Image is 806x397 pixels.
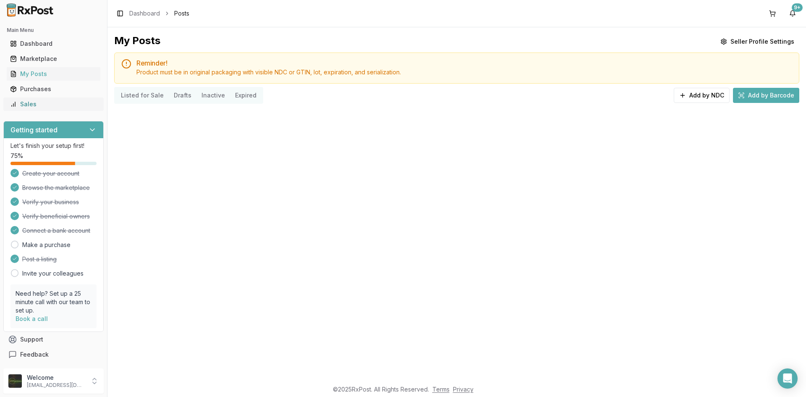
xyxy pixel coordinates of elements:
[733,88,799,103] button: Add by Barcode
[10,39,97,48] div: Dashboard
[20,350,49,359] span: Feedback
[777,368,798,389] div: Open Intercom Messenger
[786,7,799,20] button: 9+
[10,152,23,160] span: 75 %
[22,269,84,278] a: Invite your colleagues
[27,382,85,389] p: [EMAIL_ADDRESS][DOMAIN_NAME]
[174,9,189,18] span: Posts
[129,9,160,18] a: Dashboard
[22,198,79,206] span: Verify your business
[22,241,71,249] a: Make a purchase
[10,85,97,93] div: Purchases
[169,89,196,102] button: Drafts
[432,386,450,393] a: Terms
[3,332,104,347] button: Support
[7,66,100,82] a: My Posts
[27,373,85,382] p: Welcome
[129,9,189,18] nav: breadcrumb
[7,27,100,34] h2: Main Menu
[10,70,97,78] div: My Posts
[674,88,730,103] button: Add by NDC
[136,68,792,76] div: Product must be in original packaging with visible NDC or GTIN, lot, expiration, and serialization.
[116,89,169,102] button: Listed for Sale
[16,315,48,322] a: Book a call
[22,212,90,221] span: Verify beneficial owners
[22,255,57,263] span: Post a listing
[3,52,104,66] button: Marketplace
[16,289,92,315] p: Need help? Set up a 25 minute call with our team to set up.
[7,51,100,66] a: Marketplace
[10,142,97,150] p: Let's finish your setup first!
[196,89,230,102] button: Inactive
[7,82,100,97] a: Purchases
[7,97,100,112] a: Sales
[7,36,100,51] a: Dashboard
[22,184,90,192] span: Browse the marketplace
[3,347,104,362] button: Feedback
[22,169,79,178] span: Create your account
[114,34,160,49] div: My Posts
[3,37,104,50] button: Dashboard
[3,3,57,17] img: RxPost Logo
[715,34,799,49] button: Seller Profile Settings
[230,89,262,102] button: Expired
[3,97,104,111] button: Sales
[3,67,104,81] button: My Posts
[10,125,58,135] h3: Getting started
[3,82,104,96] button: Purchases
[453,386,474,393] a: Privacy
[22,226,90,235] span: Connect a bank account
[136,60,792,66] h5: Reminder!
[10,55,97,63] div: Marketplace
[792,3,803,12] div: 9+
[8,374,22,388] img: User avatar
[10,100,97,108] div: Sales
